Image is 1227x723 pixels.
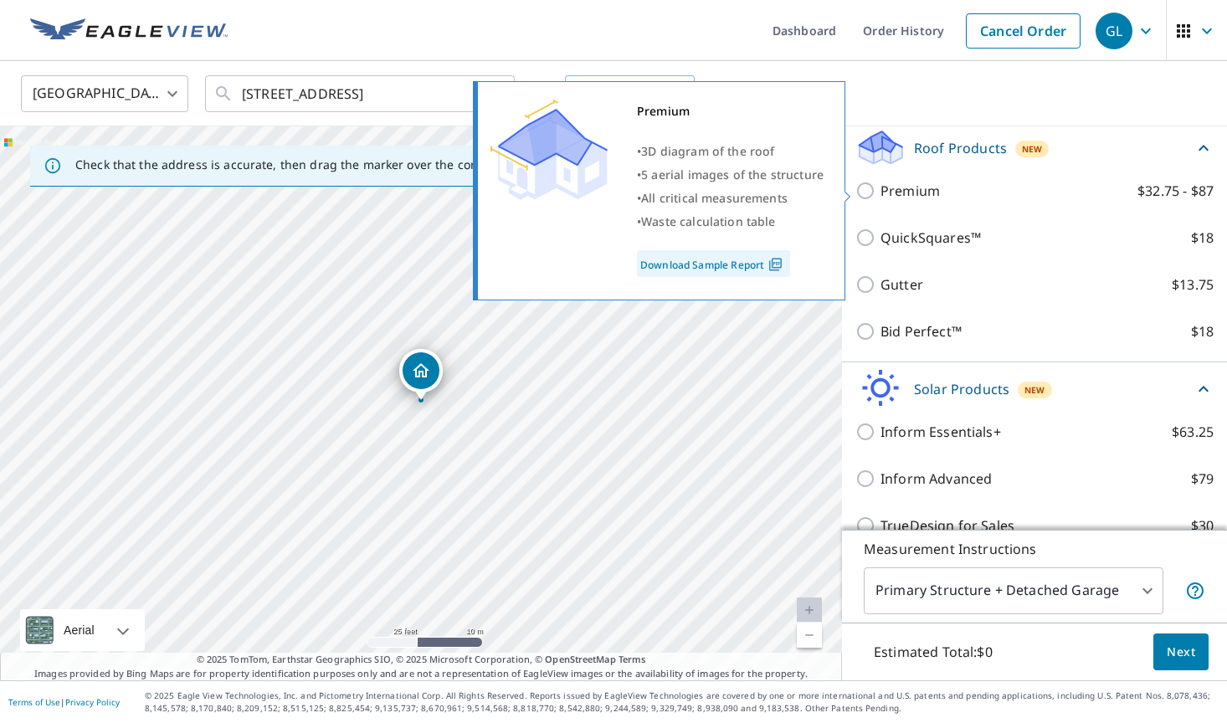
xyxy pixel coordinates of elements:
[864,539,1205,559] p: Measurement Instructions
[914,379,1009,399] p: Solar Products
[1137,181,1214,201] p: $32.75 - $87
[914,138,1007,158] p: Roof Products
[880,422,1001,442] p: Inform Essentials+
[1172,422,1214,442] p: $63.25
[637,210,824,233] div: •
[797,597,822,623] a: Current Level 20, Zoom In Disabled
[1185,581,1205,601] span: Your report will include the primary structure and a detached garage if one exists.
[880,274,923,295] p: Gutter
[490,100,608,200] img: Premium
[1153,633,1209,671] button: Next
[1167,642,1195,663] span: Next
[8,696,60,708] a: Terms of Use
[531,75,695,112] div: OR
[1024,383,1045,397] span: New
[637,100,824,123] div: Premium
[59,609,100,651] div: Aerial
[637,163,824,187] div: •
[860,633,1006,670] p: Estimated Total: $0
[637,187,824,210] div: •
[966,13,1081,49] a: Cancel Order
[641,167,824,182] span: 5 aerial images of the structure
[641,190,788,206] span: All critical measurements
[8,697,120,707] p: |
[855,369,1214,408] div: Solar ProductsNew
[75,157,557,172] p: Check that the address is accurate, then drag the marker over the correct structure.
[764,257,787,272] img: Pdf Icon
[1191,228,1214,248] p: $18
[641,143,774,159] span: 3D diagram of the roof
[30,18,228,44] img: EV Logo
[619,653,646,665] a: Terms
[797,623,822,648] a: Current Level 20, Zoom Out
[1172,274,1214,295] p: $13.75
[545,653,615,665] a: OpenStreetMap
[880,181,940,201] p: Premium
[197,653,646,667] span: © 2025 TomTom, Earthstar Geographics SIO, © 2025 Microsoft Corporation, ©
[1191,321,1214,341] p: $18
[641,213,775,229] span: Waste calculation table
[880,228,981,248] p: QuickSquares™
[242,70,480,117] input: Search by address or latitude-longitude
[21,70,188,117] div: [GEOGRAPHIC_DATA]
[864,567,1163,614] div: Primary Structure + Detached Garage
[1022,142,1042,156] span: New
[880,469,992,489] p: Inform Advanced
[1096,13,1132,49] div: GL
[637,250,790,277] a: Download Sample Report
[637,140,824,163] div: •
[1191,515,1214,536] p: $30
[145,690,1219,715] p: © 2025 Eagle View Technologies, Inc. and Pictometry International Corp. All Rights Reserved. Repo...
[880,321,962,341] p: Bid Perfect™
[399,349,443,401] div: Dropped pin, building 1, Residential property, 7230 Battle Hills Dr Houston, TX 77040
[65,696,120,708] a: Privacy Policy
[565,75,694,112] a: Upload Blueprint
[1191,469,1214,489] p: $79
[855,128,1214,167] div: Roof ProductsNew
[880,515,1014,536] p: TrueDesign for Sales
[20,609,145,651] div: Aerial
